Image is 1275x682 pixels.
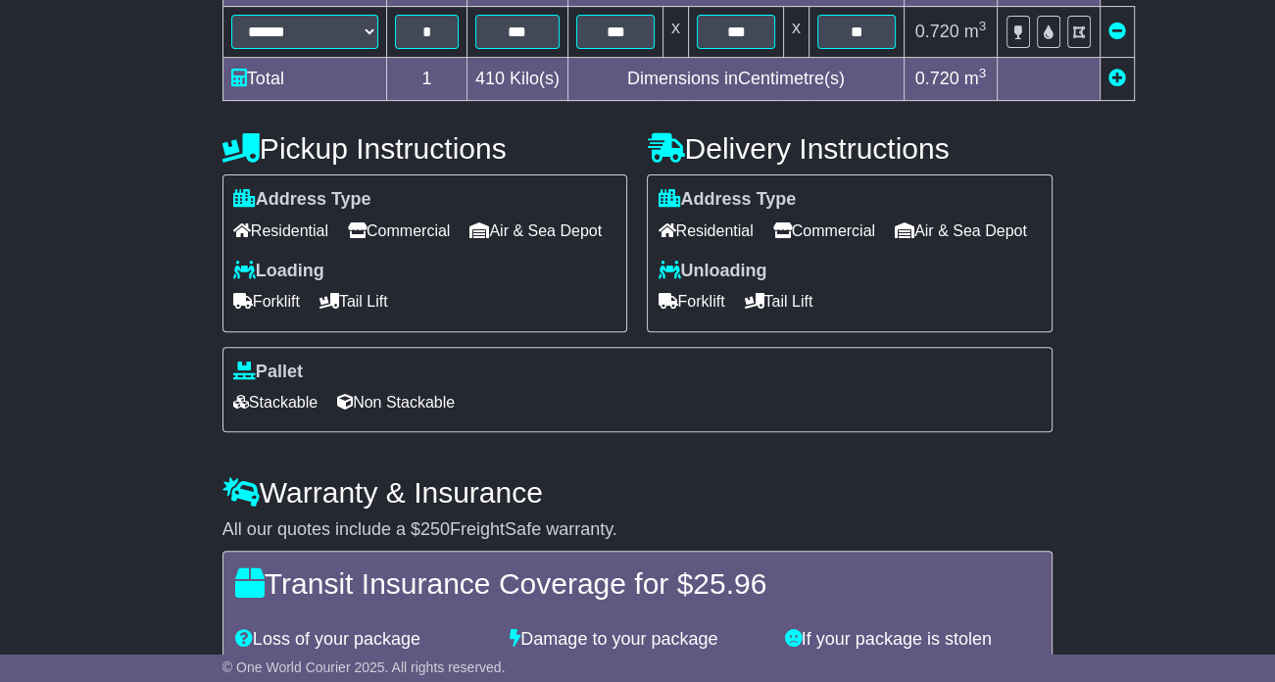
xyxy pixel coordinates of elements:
span: Forklift [233,286,300,317]
div: If your package is stolen [775,629,1050,651]
span: 0.720 [915,22,959,41]
td: Dimensions in Centimetre(s) [567,58,904,101]
sup: 3 [979,19,987,33]
span: m [964,69,987,88]
div: Loss of your package [225,629,500,651]
label: Address Type [658,189,796,211]
td: x [783,7,809,58]
span: Forklift [658,286,724,317]
h4: Pickup Instructions [222,132,628,165]
sup: 3 [979,66,987,80]
td: x [662,7,688,58]
a: Remove this item [1108,22,1126,41]
label: Unloading [658,261,766,282]
div: Damage to your package [500,629,774,651]
span: Residential [233,216,328,246]
label: Address Type [233,189,371,211]
label: Loading [233,261,324,282]
span: Tail Lift [744,286,812,317]
h4: Warranty & Insurance [222,476,1053,509]
span: 410 [475,69,505,88]
span: Non Stackable [337,387,455,417]
span: 25.96 [693,567,766,600]
span: 250 [420,519,450,539]
span: Tail Lift [319,286,388,317]
h4: Transit Insurance Coverage for $ [235,567,1040,600]
span: 0.720 [915,69,959,88]
span: Air & Sea Depot [895,216,1027,246]
span: Air & Sea Depot [469,216,602,246]
span: m [964,22,987,41]
td: Kilo(s) [466,58,567,101]
span: Commercial [348,216,450,246]
span: Residential [658,216,753,246]
a: Add new item [1108,69,1126,88]
span: Commercial [773,216,875,246]
span: © One World Courier 2025. All rights reserved. [222,659,506,675]
h4: Delivery Instructions [647,132,1053,165]
div: All our quotes include a $ FreightSafe warranty. [222,519,1053,541]
td: Total [222,58,386,101]
td: 1 [386,58,466,101]
span: Stackable [233,387,318,417]
label: Pallet [233,362,303,383]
